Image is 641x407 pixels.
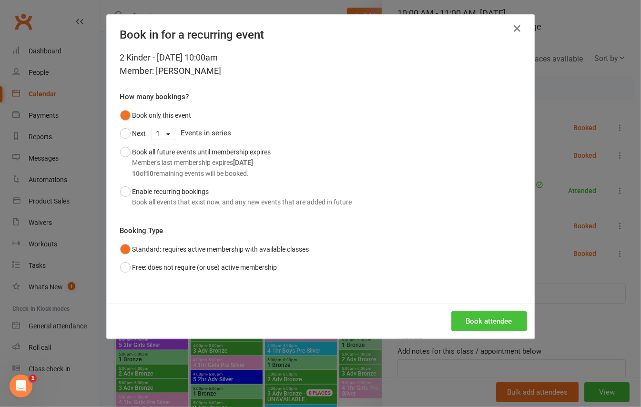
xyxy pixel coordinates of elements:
button: Book only this event [120,106,192,124]
div: Events in series [120,124,521,142]
button: Book all future events until membership expiresMember's last membership expires[DATE]10of10remain... [120,143,271,183]
span: 1 [29,375,37,382]
button: Standard: requires active membership with available classes [120,240,309,258]
h4: Book in for a recurring event [120,28,521,41]
iframe: Intercom live chat [10,375,32,397]
button: Book attendee [451,311,527,331]
div: Book all events that exist now, and any new events that are added in future [132,197,352,207]
div: of remaining events will be booked. [132,168,271,179]
div: 2 Kinder - [DATE] 10:00am Member: [PERSON_NAME] [120,51,521,78]
button: Free: does not require (or use) active membership [120,258,277,276]
strong: 10 [146,170,154,177]
button: Close [510,21,525,36]
div: Member's last membership expires [132,157,271,168]
button: Next [120,124,146,142]
strong: [DATE] [234,159,254,166]
label: Booking Type [120,225,163,236]
label: How many bookings? [120,91,189,102]
div: Book all future events until membership expires [132,147,271,179]
strong: 10 [132,170,140,177]
button: Enable recurring bookingsBook all events that exist now, and any new events that are added in future [120,183,352,212]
